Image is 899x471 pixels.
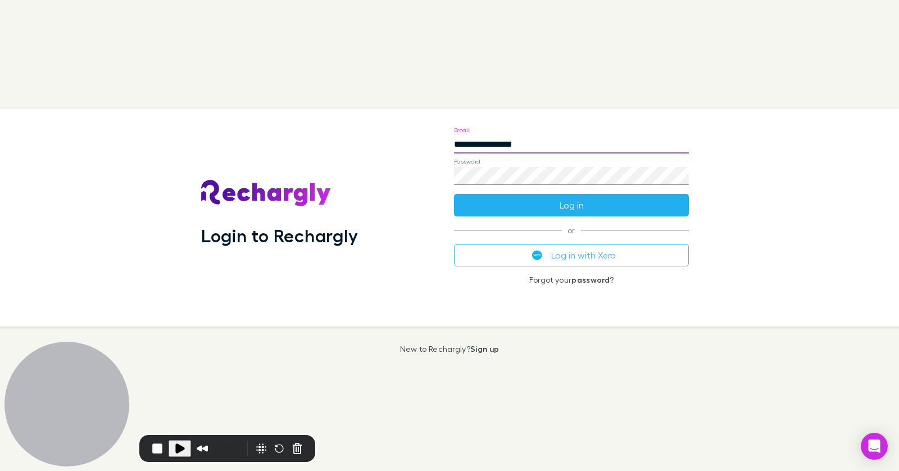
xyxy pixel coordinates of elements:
[400,345,500,354] p: New to Rechargly?
[454,275,689,284] p: Forgot your ?
[532,250,542,260] img: Xero's logo
[571,275,610,284] a: password
[454,194,689,216] button: Log in
[861,433,888,460] div: Open Intercom Messenger
[454,244,689,266] button: Log in with Xero
[201,180,332,207] img: Rechargly's Logo
[454,157,480,166] label: Password
[454,126,469,134] label: Email
[470,344,499,354] a: Sign up
[201,225,358,246] h1: Login to Rechargly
